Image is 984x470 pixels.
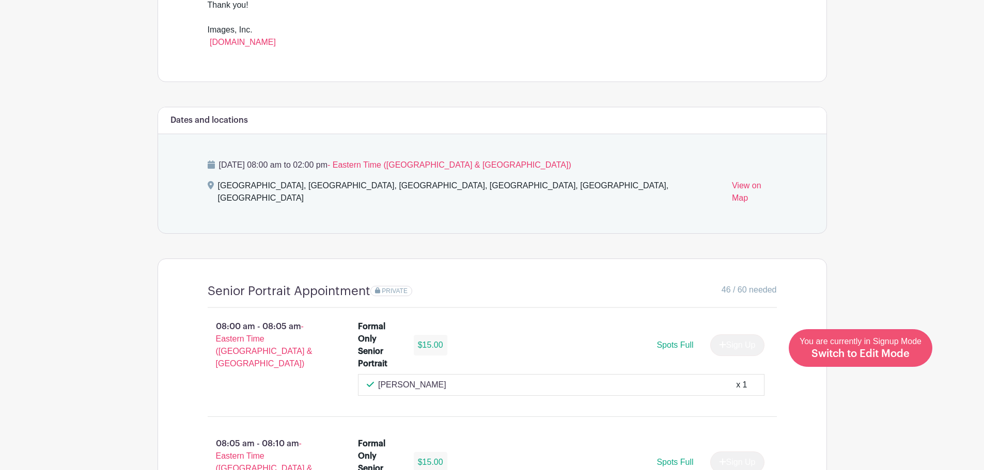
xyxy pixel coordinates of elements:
[218,180,724,208] div: [GEOGRAPHIC_DATA], [GEOGRAPHIC_DATA], [GEOGRAPHIC_DATA], [GEOGRAPHIC_DATA], [GEOGRAPHIC_DATA], [G...
[378,379,446,391] p: [PERSON_NAME]
[327,160,571,169] span: - Eastern Time ([GEOGRAPHIC_DATA] & [GEOGRAPHIC_DATA])
[657,341,693,349] span: Spots Full
[170,116,248,125] h6: Dates and locations
[210,38,276,46] a: [DOMAIN_NAME]
[358,320,401,370] div: Formal Only Senior Portrait
[800,337,921,359] span: You are currently in Signup Mode
[208,159,777,171] p: [DATE] 08:00 am to 02:00 pm
[414,335,447,355] div: $15.00
[208,284,370,299] h4: Senior Portrait Appointment
[722,284,777,296] span: 46 / 60 needed
[191,316,342,374] p: 08:00 am - 08:05 am
[789,329,932,367] a: You are currently in Signup Mode Switch to Edit Mode
[657,458,693,466] span: Spots Full
[216,322,313,368] span: - Eastern Time ([GEOGRAPHIC_DATA] & [GEOGRAPHIC_DATA])
[736,379,747,391] div: x 1
[208,24,777,48] div: Images, Inc.
[382,287,408,295] span: PRIVATE
[811,349,910,359] span: Switch to Edit Mode
[732,180,777,208] a: View on Map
